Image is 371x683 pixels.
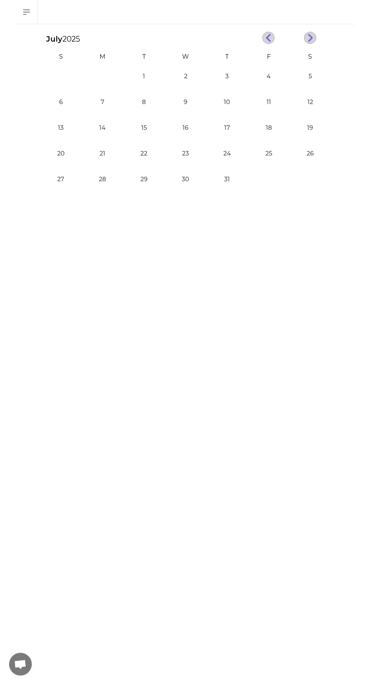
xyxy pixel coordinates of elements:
[261,69,276,84] button: 4
[178,146,193,161] button: 23
[178,120,193,135] button: 16
[136,146,151,161] button: 22
[136,172,151,187] button: 29
[302,95,318,110] button: 12
[220,120,235,135] button: 17
[9,653,32,675] div: 채팅 열기
[136,69,151,84] button: 1
[249,52,288,61] div: F
[95,172,110,187] button: 28
[166,52,205,61] div: W
[125,52,163,61] div: T
[53,172,69,187] button: 27
[261,146,276,161] button: 25
[208,52,246,61] div: T
[53,120,69,135] button: 13
[220,146,235,161] button: 24
[178,95,193,110] button: 9
[95,120,110,135] button: 14
[261,120,276,135] button: 18
[40,34,62,44] span: July
[83,52,122,61] div: M
[220,69,235,84] button: 3
[291,52,329,61] div: S
[178,172,193,187] button: 30
[95,146,110,161] button: 21
[42,52,80,61] div: S
[95,95,110,110] button: 7
[178,69,193,84] button: 2
[136,95,151,110] button: 8
[261,95,276,110] button: 11
[62,34,80,44] span: 2025
[136,120,151,135] button: 15
[220,172,235,187] button: 31
[53,95,69,110] button: 6
[220,95,235,110] button: 10
[302,146,318,161] button: 26
[53,146,69,161] button: 20
[302,120,318,135] button: 19
[302,69,318,84] button: 5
